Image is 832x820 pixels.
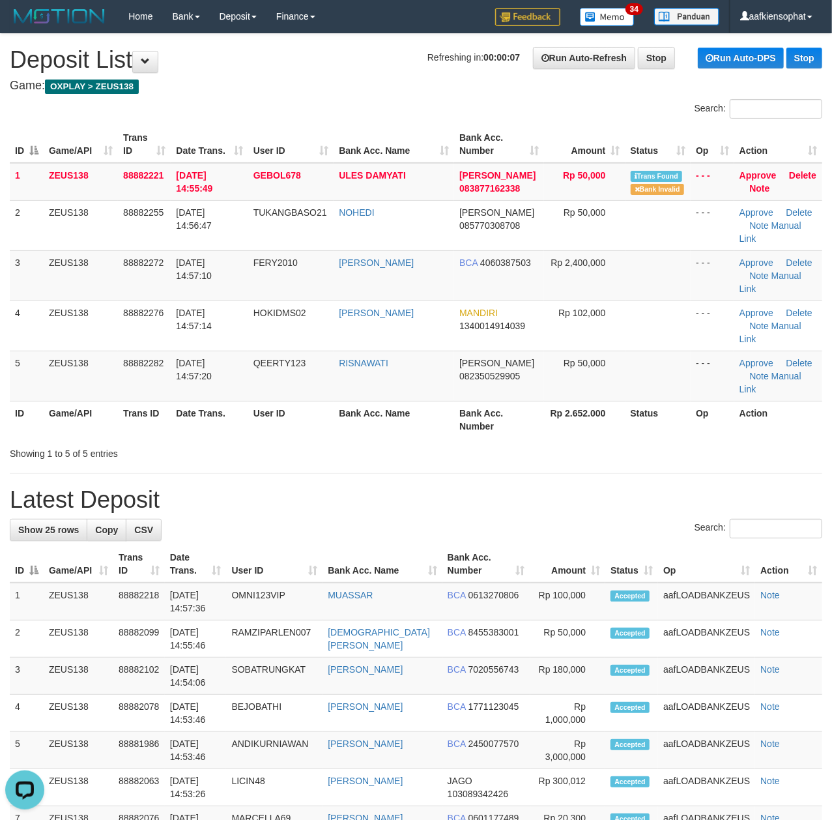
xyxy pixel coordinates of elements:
[468,664,519,675] span: Copy 7020556743 to clipboard
[480,257,531,268] span: Copy 4060387503 to clipboard
[113,621,165,658] td: 88882099
[113,732,165,769] td: 88881986
[44,658,113,695] td: ZEUS138
[44,351,118,401] td: ZEUS138
[551,257,605,268] span: Rp 2,400,000
[165,732,227,769] td: [DATE] 14:53:46
[610,628,650,639] span: Accepted
[427,52,520,63] span: Refreshing in:
[749,183,769,194] a: Note
[654,8,719,25] img: panduan.png
[658,695,755,732] td: aafLOADBANKZEUS
[328,664,403,675] a: [PERSON_NAME]
[123,257,164,268] span: 88882272
[749,271,769,281] a: Note
[10,300,44,351] td: 4
[459,220,520,231] span: Copy 085770308708 to clipboard
[739,371,801,394] a: Manual Link
[165,695,227,732] td: [DATE] 14:53:46
[339,358,388,368] a: RISNAWATI
[126,519,162,541] a: CSV
[468,701,519,712] span: Copy 1771123045 to clipboard
[454,126,544,163] th: Bank Acc. Number: activate to sort column ascending
[691,401,734,438] th: Op
[123,308,164,318] span: 88882276
[226,621,323,658] td: RAMZIPARLEN007
[10,7,109,26] img: MOTION_logo.png
[123,207,164,218] span: 88882255
[176,358,212,381] span: [DATE] 14:57:20
[10,695,44,732] td: 4
[786,257,812,268] a: Delete
[530,695,606,732] td: Rp 1,000,000
[171,126,248,163] th: Date Trans.: activate to sort column ascending
[698,48,784,68] a: Run Auto-DPS
[123,358,164,368] span: 88882282
[658,583,755,621] td: aafLOADBANKZEUS
[739,308,773,318] a: Approve
[10,583,44,621] td: 1
[638,47,675,69] a: Stop
[118,126,171,163] th: Trans ID: activate to sort column ascending
[328,627,430,651] a: [DEMOGRAPHIC_DATA][PERSON_NAME]
[734,401,822,438] th: Action
[171,401,248,438] th: Date Trans.
[10,519,87,541] a: Show 25 rows
[253,207,327,218] span: TUKANGBASO21
[760,701,780,712] a: Note
[10,126,44,163] th: ID: activate to sort column descending
[695,519,822,538] label: Search:
[625,3,643,15] span: 34
[734,126,822,163] th: Action: activate to sort column ascending
[113,546,165,583] th: Trans ID: activate to sort column ascending
[760,739,780,749] a: Note
[610,702,650,713] span: Accepted
[789,170,816,181] a: Delete
[459,207,534,218] span: [PERSON_NAME]
[760,590,780,600] a: Note
[468,590,519,600] span: Copy 0613270806 to clipboard
[44,126,118,163] th: Game/API: activate to sort column ascending
[495,8,560,26] img: Feedback.jpg
[10,401,44,438] th: ID
[123,170,164,181] span: 88882221
[564,207,606,218] span: Rp 50,000
[459,308,498,318] span: MANDIRI
[328,776,403,786] a: [PERSON_NAME]
[328,590,373,600] a: MUASSAR
[44,583,113,621] td: ZEUS138
[10,487,822,513] h1: Latest Deposit
[113,658,165,695] td: 88882102
[749,321,769,331] a: Note
[459,321,525,331] span: Copy 1340014914039 to clipboard
[558,308,605,318] span: Rp 102,000
[530,769,606,806] td: Rp 300,012
[625,401,691,438] th: Status
[530,732,606,769] td: Rp 3,000,000
[10,546,44,583] th: ID: activate to sort column descending
[580,8,635,26] img: Button%20Memo.svg
[755,546,822,583] th: Action: activate to sort column ascending
[113,583,165,621] td: 88882218
[749,371,769,381] a: Note
[459,170,536,181] span: [PERSON_NAME]
[44,250,118,300] td: ZEUS138
[176,207,212,231] span: [DATE] 14:56:47
[165,658,227,695] td: [DATE] 14:54:06
[625,126,691,163] th: Status: activate to sort column ascending
[530,583,606,621] td: Rp 100,000
[44,300,118,351] td: ZEUS138
[564,358,606,368] span: Rp 50,000
[226,546,323,583] th: User ID: activate to sort column ascending
[448,590,466,600] span: BCA
[10,200,44,250] td: 2
[610,739,650,750] span: Accepted
[658,769,755,806] td: aafLOADBANKZEUS
[658,621,755,658] td: aafLOADBANKZEUS
[658,732,755,769] td: aafLOADBANKZEUS
[730,519,822,538] input: Search:
[226,695,323,732] td: BEJOBATHI
[226,583,323,621] td: OMNI123VIP
[339,257,414,268] a: [PERSON_NAME]
[530,658,606,695] td: Rp 180,000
